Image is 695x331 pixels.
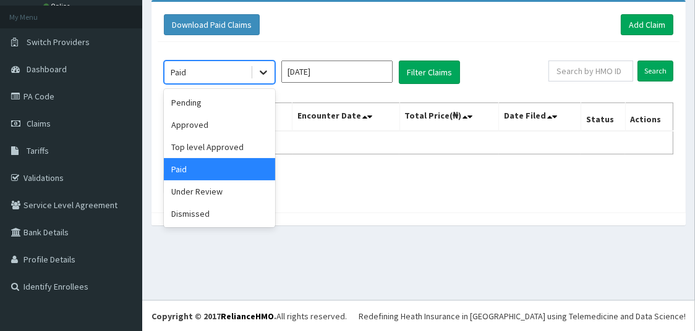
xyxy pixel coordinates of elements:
[171,66,186,78] div: Paid
[164,158,275,180] div: Paid
[164,91,275,114] div: Pending
[292,103,399,132] th: Encounter Date
[399,103,499,132] th: Total Price(₦)
[164,136,275,158] div: Top level Approved
[621,14,673,35] a: Add Claim
[164,203,275,225] div: Dismissed
[164,114,275,136] div: Approved
[548,61,633,82] input: Search by HMO ID
[399,61,460,84] button: Filter Claims
[281,61,393,83] input: Select Month and Year
[625,103,673,132] th: Actions
[499,103,581,132] th: Date Filed
[164,180,275,203] div: Under Review
[43,2,73,10] a: Online
[27,64,67,75] span: Dashboard
[359,310,686,322] div: Redefining Heath Insurance in [GEOGRAPHIC_DATA] using Telemedicine and Data Science!
[27,118,51,129] span: Claims
[151,311,276,322] strong: Copyright © 2017 .
[221,311,274,322] a: RelianceHMO
[637,61,673,82] input: Search
[27,145,49,156] span: Tariffs
[27,36,90,48] span: Switch Providers
[581,103,625,132] th: Status
[164,14,260,35] button: Download Paid Claims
